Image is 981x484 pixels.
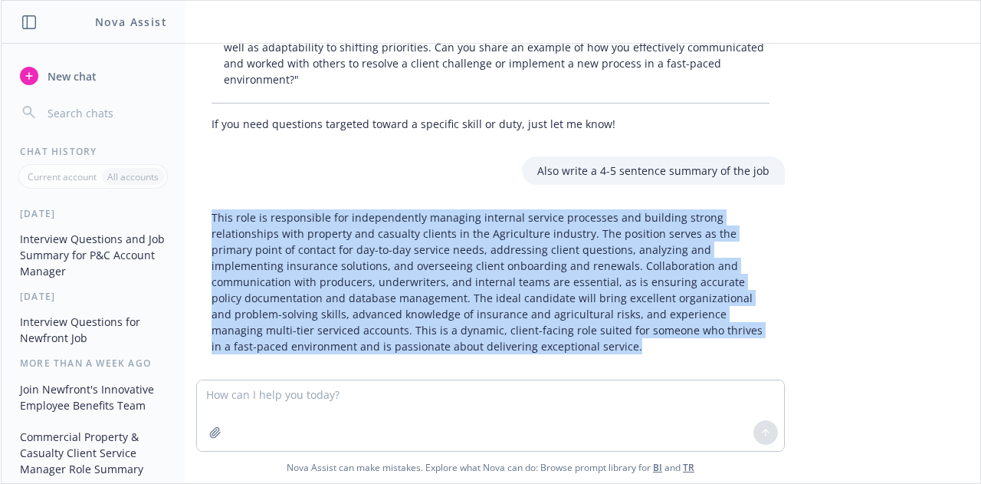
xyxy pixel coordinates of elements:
[212,116,769,132] p: If you need questions targeted toward a specific skill or duty, just let me know!
[14,377,172,418] button: Join Newfront's Innovative Employee Benefits Team
[95,14,167,30] h1: Nova Assist
[107,170,159,183] p: All accounts
[44,68,97,84] span: New chat
[653,461,662,474] a: BI
[14,424,172,482] button: Commercial Property & Casualty Client Service Manager Role Summary
[537,163,769,179] p: Also write a 4-5 sentence summary of the job
[14,309,172,351] button: Interview Questions for Newfront Job
[14,226,172,284] button: Interview Questions and Job Summary for P&C Account Manager
[2,290,185,303] div: [DATE]
[224,7,769,87] p: "This role requires frequent collaboration with producers, underwriters, and other team members, ...
[683,461,694,474] a: TR
[44,102,166,123] input: Search chats
[14,62,172,90] button: New chat
[2,207,185,220] div: [DATE]
[28,170,97,183] p: Current account
[2,145,185,158] div: Chat History
[2,357,185,370] div: More than a week ago
[212,209,769,354] p: This role is responsible for independently managing internal service processes and building stron...
[7,452,974,483] span: Nova Assist can make mistakes. Explore what Nova can do: Browse prompt library for and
